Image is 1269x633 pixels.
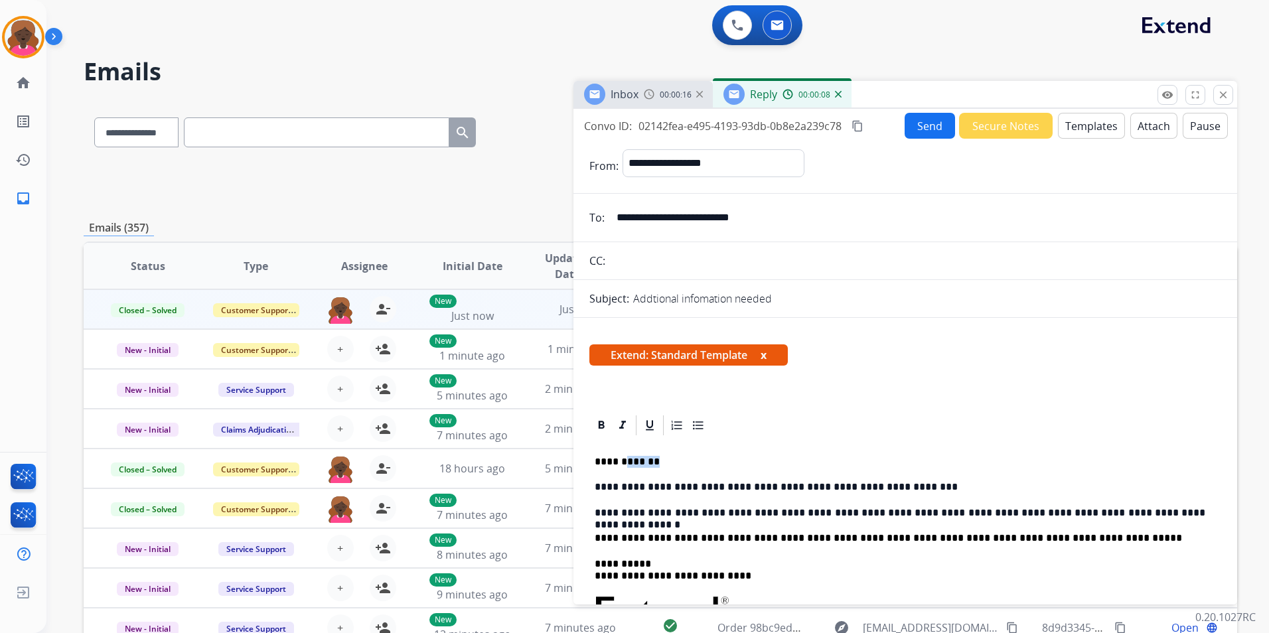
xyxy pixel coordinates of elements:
span: 1 minute ago [548,342,613,356]
span: Customer Support [213,343,299,357]
span: New - Initial [117,542,179,556]
span: 00:00:08 [798,90,830,100]
span: 7 minutes ago [545,581,616,595]
p: New [429,494,457,507]
span: Updated Date [538,250,597,282]
span: Closed – Solved [111,303,185,317]
img: agent-avatar [327,455,354,483]
div: Bullet List [688,415,708,435]
button: + [327,535,354,561]
p: New [429,533,457,547]
button: + [327,336,354,362]
mat-icon: person_add [375,421,391,437]
span: 7 minutes ago [437,508,508,522]
div: Underline [640,415,660,435]
span: Just now [560,302,602,316]
button: Send [905,113,955,139]
p: Subject: [589,291,629,307]
p: New [429,573,457,587]
mat-icon: person_add [375,381,391,397]
span: 2 minutes ago [545,421,616,436]
button: + [327,415,354,442]
p: New [429,295,457,308]
span: Customer Support [213,303,299,317]
p: Addtional infomation needed [633,291,772,307]
button: Pause [1183,113,1228,139]
span: Customer Support [213,502,299,516]
mat-icon: home [15,75,31,91]
span: New - Initial [117,423,179,437]
span: 7 minutes ago [545,541,616,555]
mat-icon: history [15,152,31,168]
p: New [429,334,457,348]
p: 0.20.1027RC [1195,609,1256,625]
button: + [327,575,354,601]
span: Type [244,258,268,274]
span: New - Initial [117,582,179,596]
span: Claims Adjudication [213,423,304,437]
span: Reply [750,87,777,102]
img: avatar [5,19,42,56]
p: New [429,374,457,387]
p: CC: [589,253,605,269]
button: x [761,347,767,363]
mat-icon: person_remove [375,301,391,317]
span: Service Support [218,542,294,556]
img: agent-avatar [327,296,354,324]
span: Extend: Standard Template [589,344,788,366]
button: + [327,376,354,402]
span: 7 minutes ago [437,428,508,443]
p: Convo ID: [584,118,632,134]
mat-icon: fullscreen [1189,89,1201,101]
div: Ordered List [667,415,687,435]
span: New - Initial [117,383,179,397]
span: Status [131,258,165,274]
button: Attach [1130,113,1177,139]
span: + [337,421,343,437]
mat-icon: content_copy [852,120,863,132]
span: Closed – Solved [111,502,185,516]
span: 5 minutes ago [437,388,508,403]
span: + [337,341,343,357]
span: Inbox [611,87,638,102]
mat-icon: remove_red_eye [1161,89,1173,101]
mat-icon: person_add [375,540,391,556]
p: New [429,414,457,427]
span: 7 minutes ago [545,501,616,516]
button: Secure Notes [959,113,1053,139]
mat-icon: person_remove [375,500,391,516]
span: Service Support [218,383,294,397]
span: 9 minutes ago [437,587,508,602]
span: 18 hours ago [439,461,505,476]
span: Just now [451,309,494,323]
mat-icon: person_add [375,580,391,596]
button: Templates [1058,113,1125,139]
mat-icon: search [455,125,471,141]
span: Assignee [341,258,388,274]
span: + [337,540,343,556]
span: 8 minutes ago [437,547,508,562]
mat-icon: close [1217,89,1229,101]
span: 1 minute ago [439,348,505,363]
div: Bold [591,415,611,435]
span: 00:00:16 [660,90,692,100]
span: New - Initial [117,343,179,357]
span: Initial Date [443,258,502,274]
p: To: [589,210,605,226]
span: Closed – Solved [111,462,185,476]
p: Emails (357) [84,220,154,236]
span: + [337,580,343,596]
mat-icon: inbox [15,190,31,206]
img: agent-avatar [327,495,354,523]
span: Customer Support [213,462,299,476]
span: 5 minutes ago [545,461,616,476]
h2: Emails [84,58,1237,85]
span: Service Support [218,582,294,596]
div: Italic [613,415,633,435]
mat-icon: list_alt [15,113,31,129]
span: 02142fea-e495-4193-93db-0b8e2a239c78 [638,119,842,133]
mat-icon: person_remove [375,460,391,476]
span: 2 minutes ago [545,382,616,396]
p: From: [589,158,619,174]
p: New [429,613,457,626]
